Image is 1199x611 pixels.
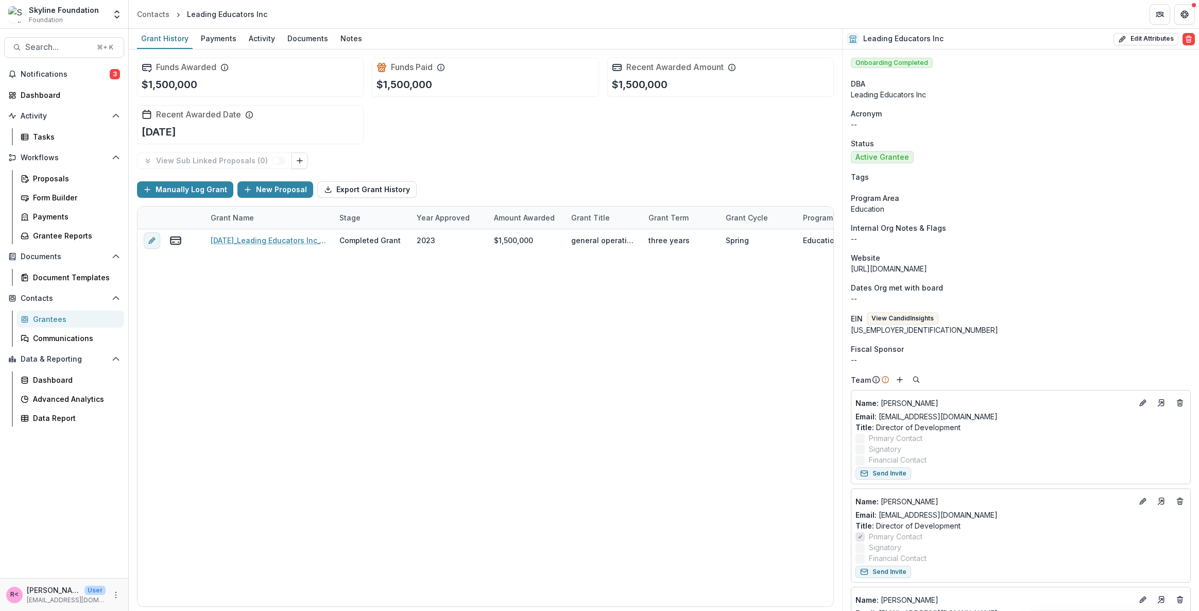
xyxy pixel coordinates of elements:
[855,153,909,162] span: Active Grantee
[1153,493,1170,510] a: Go to contact
[855,412,877,421] span: Email:
[855,595,1133,605] a: Name: [PERSON_NAME]
[410,207,488,229] div: Year approved
[720,212,774,223] div: Grant Cycle
[851,78,865,89] span: DBA
[851,108,882,119] span: Acronym
[855,496,1133,507] a: Name: [PERSON_NAME]
[797,207,874,229] div: Program Areas
[894,374,906,386] button: Add
[29,15,63,25] span: Foundation
[565,212,616,223] div: Grant Title
[283,29,332,49] a: Documents
[1150,4,1170,25] button: Partners
[33,375,116,385] div: Dashboard
[612,77,667,92] p: $1,500,000
[142,124,176,140] p: [DATE]
[867,312,938,325] button: View CandidInsights
[245,31,279,46] div: Activity
[855,566,911,578] button: Send Invite
[855,596,879,604] span: Name :
[855,411,998,422] a: Email: [EMAIL_ADDRESS][DOMAIN_NAME]
[16,227,124,244] a: Grantee Reports
[494,235,533,246] div: $1,500,000
[333,212,367,223] div: Stage
[642,207,720,229] div: Grant Term
[851,282,943,293] span: Dates Org met with board
[803,235,839,246] div: Education
[133,7,174,22] a: Contacts
[33,173,116,184] div: Proposals
[851,203,1191,214] p: Education
[21,355,108,364] span: Data & Reporting
[33,333,116,344] div: Communications
[863,35,944,43] h2: Leading Educators Inc
[16,208,124,225] a: Payments
[797,212,862,223] div: Program Areas
[720,207,797,229] div: Grant Cycle
[855,467,911,480] button: Send Invite
[204,207,333,229] div: Grant Name
[4,66,124,82] button: Notifications3
[376,77,432,92] p: $1,500,000
[110,69,120,79] span: 3
[33,211,116,222] div: Payments
[16,170,124,187] a: Proposals
[571,235,636,246] div: general operations.
[33,230,116,241] div: Grantee Reports
[1153,395,1170,411] a: Go to contact
[33,314,116,325] div: Grantees
[245,29,279,49] a: Activity
[333,207,410,229] div: Stage
[855,595,1133,605] p: [PERSON_NAME]
[855,399,879,408] span: Name :
[156,110,241,120] h2: Recent Awarded Date
[851,375,871,385] p: Team
[16,410,124,427] a: Data Report
[16,269,124,286] a: Document Templates
[4,149,124,166] button: Open Workflows
[25,42,91,52] span: Search...
[626,62,724,72] h2: Recent Awarded Amount
[33,272,116,283] div: Document Templates
[869,542,901,553] span: Signatory
[187,9,267,20] div: Leading Educators Inc
[1153,591,1170,608] a: Go to contact
[133,7,271,22] nav: breadcrumb
[851,293,1191,304] p: --
[33,394,116,404] div: Advanced Analytics
[110,4,124,25] button: Open entity switcher
[336,29,366,49] a: Notes
[855,398,1133,409] a: Name: [PERSON_NAME]
[84,586,106,595] p: User
[237,181,313,198] button: New Proposal
[137,181,233,198] button: Manually Log Grant
[855,497,879,506] span: Name :
[851,172,869,182] span: Tags
[1137,593,1149,606] button: Edit
[144,232,160,249] button: edit
[851,354,1191,365] div: --
[137,152,292,169] button: View Sub Linked Proposals (0)
[1183,33,1195,45] button: Delete
[1137,397,1149,409] button: Edit
[488,212,561,223] div: Amount Awarded
[4,351,124,367] button: Open Data & Reporting
[1174,593,1186,606] button: Deletes
[851,58,933,68] span: Onboarding Completed
[16,311,124,328] a: Grantees
[855,511,877,519] span: Email:
[33,413,116,423] div: Data Report
[16,371,124,388] a: Dashboard
[1174,397,1186,409] button: Deletes
[21,154,108,162] span: Workflows
[110,589,122,601] button: More
[21,90,116,100] div: Dashboard
[27,596,106,605] p: [EMAIL_ADDRESS][DOMAIN_NAME]
[317,181,417,198] button: Export Grant History
[4,108,124,124] button: Open Activity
